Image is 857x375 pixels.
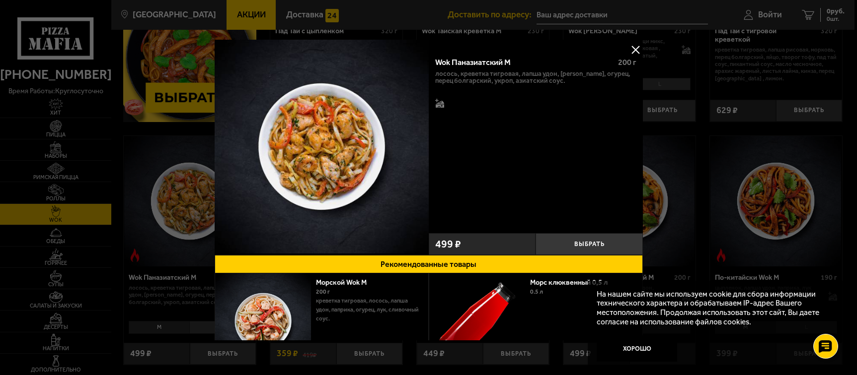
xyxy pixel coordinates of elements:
[315,278,375,287] a: Морской Wok M
[435,58,610,67] div: Wok Паназиатский M
[597,335,677,362] button: Хорошо
[435,239,461,250] span: 499 ₽
[530,278,617,287] a: Морс клюквенный 0,5 л
[315,288,329,295] span: 200 г
[597,290,830,327] p: На нашем сайте мы используем cookie для сбора информации технического характера и обрабатываем IP...
[214,40,428,253] img: Wok Паназиатский M
[435,70,636,84] p: лосось, креветка тигровая, лапша удон, [PERSON_NAME], огурец, перец болгарский, укроп, азиатский ...
[536,233,643,255] button: Выбрать
[315,297,420,323] p: креветка тигровая, лосось, лапша удон, паприка, огурец, лук, сливочный соус.
[214,40,428,255] a: Wok Паназиатский M
[530,288,543,295] span: 0.5 л
[214,255,643,273] button: Рекомендованные товары
[618,58,636,67] span: 200 г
